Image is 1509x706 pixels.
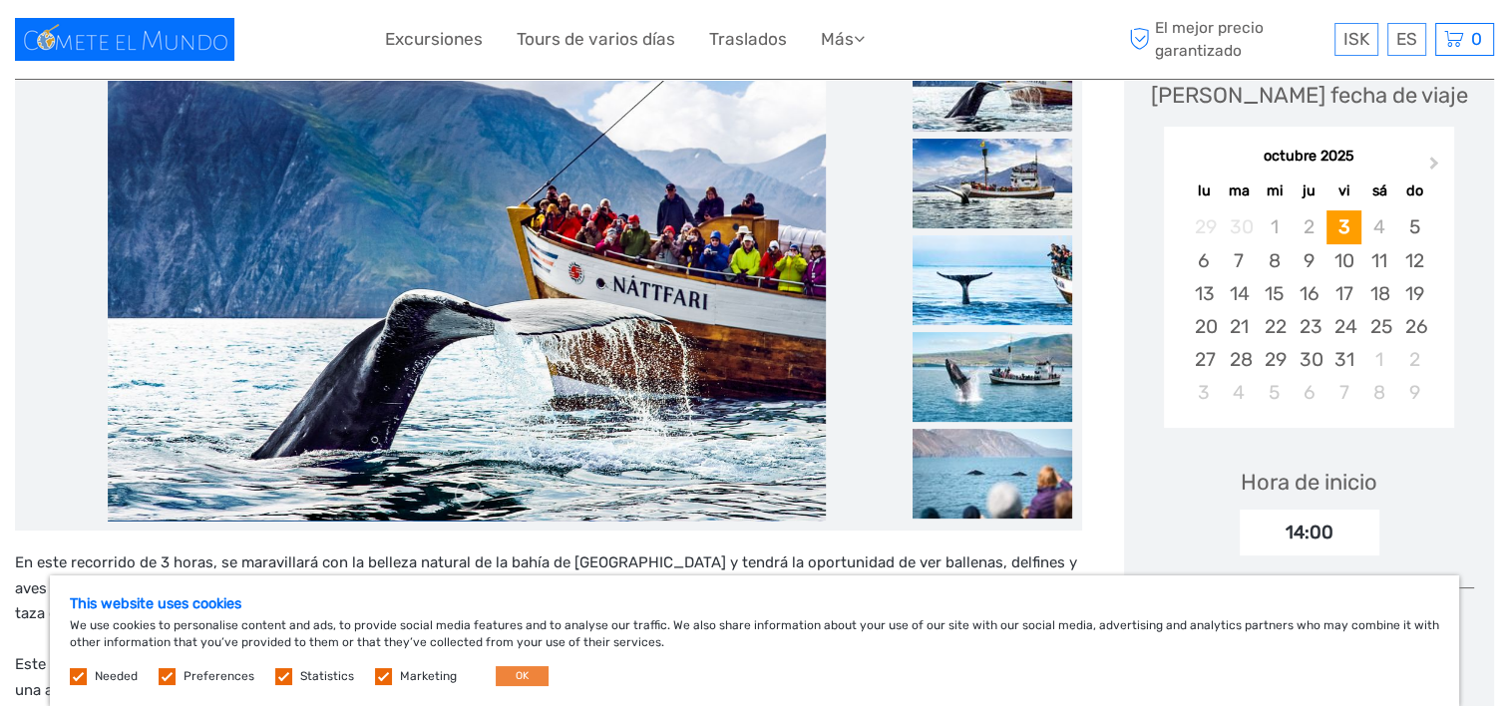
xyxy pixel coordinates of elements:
div: Choose lunes, 20 de octubre de 2025 [1186,310,1221,343]
a: Tours de varios días [517,25,675,54]
button: OK [496,666,549,686]
div: Choose jueves, 16 de octubre de 2025 [1292,277,1326,310]
img: c8f0f59a6fc746449bf1ac6cba786ba0_main_slider.jpeg [108,42,826,521]
div: Choose miércoles, 5 de noviembre de 2025 [1257,376,1292,409]
div: Choose viernes, 31 de octubre de 2025 [1326,343,1361,376]
label: Marketing [400,668,457,685]
div: octubre 2025 [1164,147,1454,168]
span: ISK [1343,29,1369,49]
div: Hora de inicio [1241,467,1377,498]
label: Needed [95,668,138,685]
div: Choose domingo, 2 de noviembre de 2025 [1397,343,1432,376]
span: 0 [1468,29,1485,49]
div: Not available sábado, 4 de octubre de 2025 [1361,210,1396,243]
div: Not available jueves, 2 de octubre de 2025 [1292,210,1326,243]
div: Not available miércoles, 1 de octubre de 2025 [1257,210,1292,243]
button: Open LiveChat chat widget [229,31,253,55]
div: Choose viernes, 24 de octubre de 2025 [1326,310,1361,343]
img: d24e23ee713748299e35b58e2d687b5b_slider_thumbnail.jpeg [913,429,1072,519]
div: ju [1292,177,1326,204]
label: Preferences [184,668,254,685]
a: Traslados [709,25,787,54]
div: ma [1222,177,1257,204]
div: Choose lunes, 6 de octubre de 2025 [1186,244,1221,277]
img: c285ef626c1f40799b1300a1c30f9366_slider_thumbnail.jpeg [913,332,1072,422]
h5: This website uses cookies [70,595,1439,612]
div: Choose jueves, 9 de octubre de 2025 [1292,244,1326,277]
div: Choose miércoles, 22 de octubre de 2025 [1257,310,1292,343]
div: Choose jueves, 6 de noviembre de 2025 [1292,376,1326,409]
div: Choose sábado, 18 de octubre de 2025 [1361,277,1396,310]
div: do [1397,177,1432,204]
p: En este recorrido de 3 horas, se maravillará con la belleza natural de la bahía de [GEOGRAPHIC_DA... [15,550,1082,703]
div: Choose viernes, 7 de noviembre de 2025 [1326,376,1361,409]
div: [PERSON_NAME] fecha de viaje [1151,80,1468,111]
div: Choose lunes, 13 de octubre de 2025 [1186,277,1221,310]
a: Más [821,25,865,54]
div: Choose domingo, 26 de octubre de 2025 [1397,310,1432,343]
div: Choose jueves, 30 de octubre de 2025 [1292,343,1326,376]
img: 3b8e5660de334572b62264b19e8e9754_slider_thumbnail.jpeg [913,139,1072,228]
img: 1596-f2c90223-336e-450d-9c2c-e84ae6d72b4c_logo_small.jpg [15,18,234,61]
div: Choose martes, 21 de octubre de 2025 [1222,310,1257,343]
div: Choose martes, 7 de octubre de 2025 [1222,244,1257,277]
div: mi [1257,177,1292,204]
div: Choose miércoles, 15 de octubre de 2025 [1257,277,1292,310]
div: Choose domingo, 5 de octubre de 2025 [1397,210,1432,243]
p: We're away right now. Please check back later! [28,35,225,51]
div: Choose lunes, 27 de octubre de 2025 [1186,343,1221,376]
div: Choose martes, 14 de octubre de 2025 [1222,277,1257,310]
div: Choose sábado, 8 de noviembre de 2025 [1361,376,1396,409]
div: Choose domingo, 12 de octubre de 2025 [1397,244,1432,277]
div: Choose viernes, 17 de octubre de 2025 [1326,277,1361,310]
div: Choose sábado, 1 de noviembre de 2025 [1361,343,1396,376]
div: ES [1387,23,1426,56]
div: We use cookies to personalise content and ads, to provide social media features and to analyse ou... [50,575,1459,706]
div: Not available martes, 30 de septiembre de 2025 [1222,210,1257,243]
div: month 2025-10 [1171,210,1448,409]
div: Choose viernes, 10 de octubre de 2025 [1326,244,1361,277]
div: Choose lunes, 3 de noviembre de 2025 [1186,376,1221,409]
div: Choose sábado, 11 de octubre de 2025 [1361,244,1396,277]
div: Choose martes, 28 de octubre de 2025 [1222,343,1257,376]
div: Not available lunes, 29 de septiembre de 2025 [1186,210,1221,243]
div: Choose miércoles, 29 de octubre de 2025 [1257,343,1292,376]
div: Choose viernes, 3 de octubre de 2025 [1326,210,1361,243]
div: vi [1326,177,1361,204]
span: El mejor precio garantizado [1124,17,1329,61]
div: Choose jueves, 23 de octubre de 2025 [1292,310,1326,343]
div: Choose domingo, 19 de octubre de 2025 [1397,277,1432,310]
a: Excursiones [385,25,483,54]
div: Choose miércoles, 8 de octubre de 2025 [1257,244,1292,277]
div: Choose domingo, 9 de noviembre de 2025 [1397,376,1432,409]
div: Choose sábado, 25 de octubre de 2025 [1361,310,1396,343]
img: 8e6555075e1a4f4ea1549dad4458976f_slider_thumbnail.jpeg [913,235,1072,325]
label: Statistics [300,668,354,685]
div: lu [1186,177,1221,204]
button: Next Month [1420,152,1452,183]
div: 14:00 [1240,510,1379,555]
div: sá [1361,177,1396,204]
div: Choose martes, 4 de noviembre de 2025 [1222,376,1257,409]
img: c8f0f59a6fc746449bf1ac6cba786ba0_slider_thumbnail.jpeg [913,42,1072,132]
